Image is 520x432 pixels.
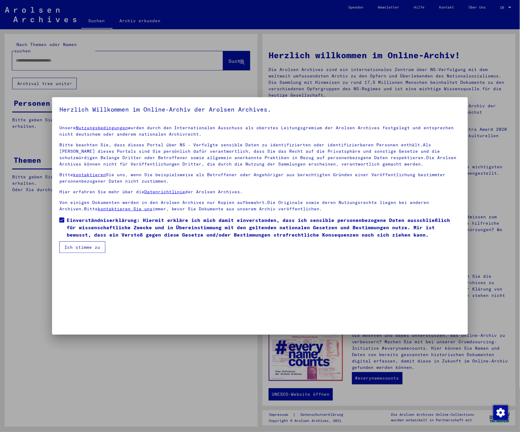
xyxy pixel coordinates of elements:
[59,105,461,114] h5: Herzlich Willkommen im Online-Archiv der Arolsen Archives.
[59,189,461,195] p: Hier erfahren Sie mehr über die der Arolsen Archives.
[76,125,128,130] a: Nutzungsbedingungen
[494,405,508,420] img: Zustimmung ändern
[73,172,106,177] a: kontaktieren
[98,206,153,212] a: kontaktieren Sie uns
[59,172,461,184] p: Bitte Sie uns, wenn Sie beispielsweise als Betroffener oder Angehöriger aus berechtigten Gründen ...
[59,199,461,212] p: Von einigen Dokumenten werden in den Arolsen Archives nur Kopien aufbewahrt.Die Originale sowie d...
[59,125,461,137] p: Unsere wurden durch den Internationalen Ausschuss als oberstes Leitungsgremium der Arolsen Archiv...
[67,216,461,238] span: Einverständniserklärung: Hiermit erkläre ich mich damit einverstanden, dass ich sensible personen...
[59,142,461,167] p: Bitte beachten Sie, dass dieses Portal über NS - Verfolgte sensible Daten zu identifizierten oder...
[59,241,105,253] button: Ich stimme zu
[144,189,185,195] a: Datenrichtlinie
[493,405,508,420] div: Zustimmung ändern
